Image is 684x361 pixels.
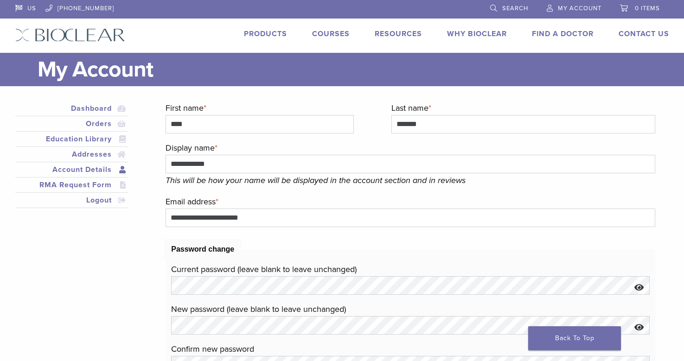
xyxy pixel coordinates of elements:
[166,195,655,209] label: Email address
[629,316,649,340] button: Show password
[17,195,127,206] a: Logout
[502,5,528,12] span: Search
[38,53,669,86] h1: My Account
[244,29,287,38] a: Products
[558,5,601,12] span: My Account
[171,302,649,316] label: New password (leave blank to leave unchanged)
[15,101,128,219] nav: Account pages
[171,262,649,276] label: Current password (leave blank to leave unchanged)
[17,133,127,145] a: Education Library
[375,29,422,38] a: Resources
[17,118,127,129] a: Orders
[17,103,127,114] a: Dashboard
[171,342,649,356] label: Confirm new password
[635,5,660,12] span: 0 items
[166,175,466,185] em: This will be how your name will be displayed in the account section and in reviews
[17,164,127,175] a: Account Details
[447,29,507,38] a: Why Bioclear
[15,28,125,42] img: Bioclear
[17,149,127,160] a: Addresses
[391,101,655,115] label: Last name
[312,29,350,38] a: Courses
[164,239,242,260] legend: Password change
[532,29,594,38] a: Find A Doctor
[166,101,354,115] label: First name
[166,141,655,155] label: Display name
[528,326,621,350] a: Back To Top
[619,29,669,38] a: Contact Us
[629,276,649,300] button: Show password
[17,179,127,190] a: RMA Request Form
